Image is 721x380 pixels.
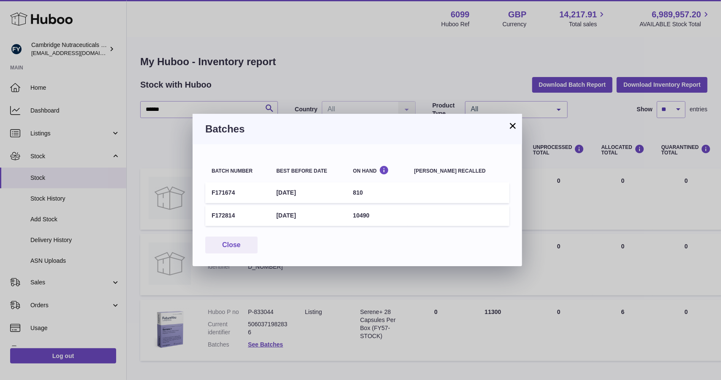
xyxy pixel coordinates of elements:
[212,168,264,174] div: Batch number
[414,168,503,174] div: [PERSON_NAME] recalled
[270,182,346,203] td: [DATE]
[347,182,408,203] td: 810
[276,168,340,174] div: Best before date
[205,122,509,136] h3: Batches
[205,237,258,254] button: Close
[205,182,270,203] td: F171674
[270,205,346,226] td: [DATE]
[205,205,270,226] td: F172814
[347,205,408,226] td: 10490
[353,165,402,173] div: On Hand
[508,121,518,131] button: ×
